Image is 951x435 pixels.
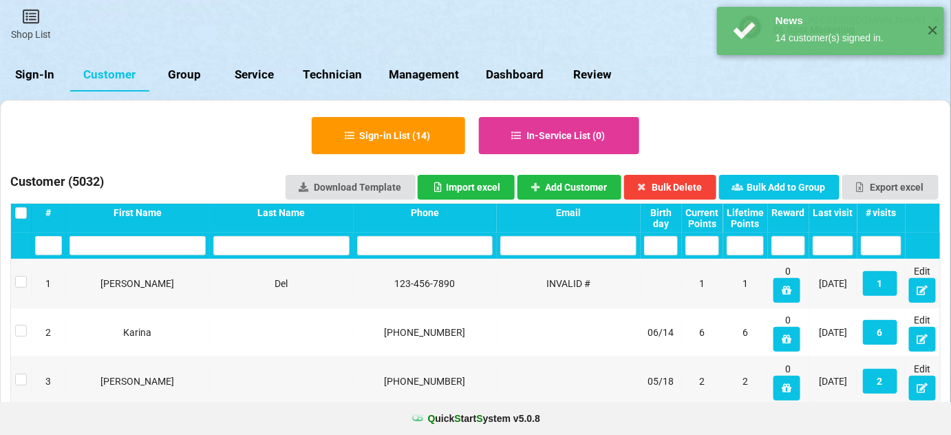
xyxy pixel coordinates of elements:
div: 0 [771,362,805,401]
button: Add Customer [517,175,622,200]
button: 1 [863,271,897,296]
div: Lifetime Points [727,207,764,229]
div: Current Points [685,207,719,229]
div: 2 [35,326,62,339]
b: uick tart ystem v 5.0.8 [428,412,540,425]
div: 123-456-7890 [357,277,493,290]
div: 2 [727,374,764,388]
button: 6 [863,320,897,345]
button: Import excel [418,175,515,200]
div: Email [500,207,637,218]
a: Download Template [286,175,416,200]
div: [PHONE_NUMBER] [357,326,493,339]
div: 0 [771,264,805,303]
div: [DATE] [813,277,853,290]
div: Karina [70,326,206,339]
h3: Customer ( 5032 ) [10,173,104,194]
div: # [35,207,62,218]
div: Last Name [213,207,350,218]
span: S [476,413,482,424]
div: [DATE] [813,326,853,339]
a: Service [220,59,290,92]
div: Phone [357,207,493,218]
a: Customer [70,59,149,92]
span: Q [428,413,436,424]
div: 3 [35,374,62,388]
div: 2 [685,374,719,388]
div: [DATE] [813,374,853,388]
div: [PERSON_NAME] [70,277,206,290]
div: Last visit [813,207,853,218]
button: Bulk Add to Group [719,175,840,200]
div: Birth day [644,207,678,229]
button: 2 [863,369,897,394]
div: 05/18 [644,374,678,388]
div: First Name [70,207,206,218]
div: Del [213,277,350,290]
div: Import excel [432,182,500,192]
div: 6 [685,326,719,339]
div: Edit [909,362,937,401]
a: Technician [290,59,376,92]
div: 06/14 [644,326,678,339]
div: Reward [771,207,805,218]
div: 1 [685,277,719,290]
div: # visits [861,207,901,218]
button: Bulk Delete [624,175,717,200]
img: favicon.ico [411,412,425,425]
div: Edit [909,313,937,352]
div: News [776,14,917,28]
div: 1 [35,277,62,290]
div: 6 [727,326,764,339]
a: Group [149,59,220,92]
div: 1 [727,277,764,290]
a: Management [376,59,473,92]
span: S [455,413,461,424]
div: [PHONE_NUMBER] [357,374,493,388]
div: INVALID # [500,277,637,290]
div: [PERSON_NAME] [70,374,206,388]
button: Sign-in List (14) [312,117,465,154]
button: In-Service List (0) [479,117,640,154]
button: Export excel [842,175,939,200]
div: Edit [909,264,937,303]
div: 0 [771,313,805,352]
div: 14 customer(s) signed in. [776,31,917,45]
a: Review [557,59,627,92]
a: Dashboard [473,59,557,92]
